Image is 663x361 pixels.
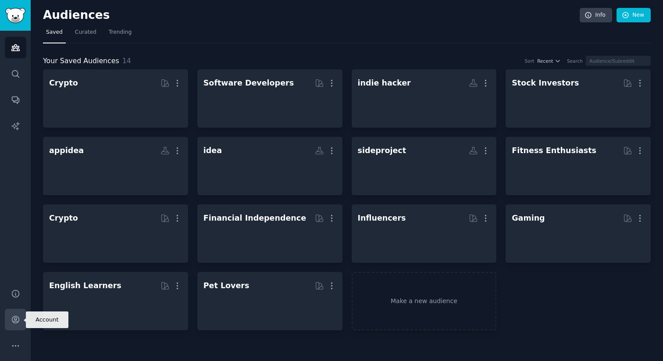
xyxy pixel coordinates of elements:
span: Recent [537,58,553,64]
div: indie hacker [358,78,411,89]
div: appidea [49,145,84,156]
a: Crypto [43,204,188,263]
a: Influencers [352,204,497,263]
a: Financial Independence [197,204,342,263]
span: Your Saved Audiences [43,56,119,67]
a: Crypto [43,69,188,128]
a: Trending [106,25,135,43]
a: idea [197,137,342,195]
div: Crypto [49,78,78,89]
a: Info [580,8,612,23]
div: Financial Independence [203,213,306,224]
a: Stock Investors [506,69,651,128]
div: idea [203,145,222,156]
div: Crypto [49,213,78,224]
a: Gaming [506,204,651,263]
div: Search [567,58,583,64]
span: Curated [75,29,96,36]
a: Saved [43,25,66,43]
a: New [617,8,651,23]
div: Stock Investors [512,78,579,89]
div: Sort [525,58,535,64]
h2: Audiences [43,8,580,22]
a: sideproject [352,137,497,195]
input: Audience/Subreddit [586,56,651,66]
a: Make a new audience [352,272,497,330]
a: English Learners [43,272,188,330]
div: Pet Lovers [203,280,250,291]
a: indie hacker [352,69,497,128]
a: Software Developers [197,69,342,128]
a: Curated [72,25,100,43]
span: 14 [122,57,131,65]
a: Fitness Enthusiasts [506,137,651,195]
img: GummySearch logo [5,8,25,23]
div: Gaming [512,213,545,224]
div: Influencers [358,213,406,224]
a: appidea [43,137,188,195]
span: Saved [46,29,63,36]
div: sideproject [358,145,406,156]
a: Pet Lovers [197,272,342,330]
span: Trending [109,29,132,36]
div: Software Developers [203,78,294,89]
button: Recent [537,58,561,64]
div: Fitness Enthusiasts [512,145,596,156]
div: English Learners [49,280,121,291]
